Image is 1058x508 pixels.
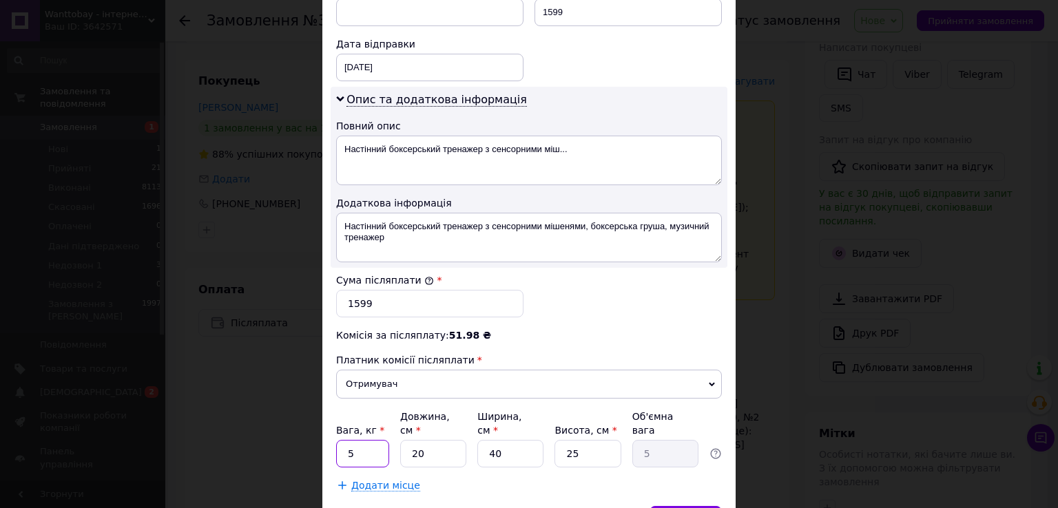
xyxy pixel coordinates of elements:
[346,93,527,107] span: Опис та додаткова інформація
[336,328,722,342] div: Комісія за післяплату:
[351,480,420,491] span: Додати місце
[336,213,722,262] textarea: Настінний боксерський тренажер з сенсорними мішенями, боксерська груша, музичний тренажер
[449,330,491,341] span: 51.98 ₴
[336,196,722,210] div: Додаткова інформація
[336,370,722,399] span: Отримувач
[336,425,384,436] label: Вага, кг
[477,411,521,436] label: Ширина, см
[336,354,475,366] span: Платник комісії післяплати
[336,119,722,133] div: Повний опис
[400,411,450,436] label: Довжина, см
[632,410,698,437] div: Об'ємна вага
[336,136,722,185] textarea: Настінний боксерський тренажер з сенсорними міш...
[336,37,523,51] div: Дата відправки
[336,275,434,286] label: Сума післяплати
[554,425,616,436] label: Висота, см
